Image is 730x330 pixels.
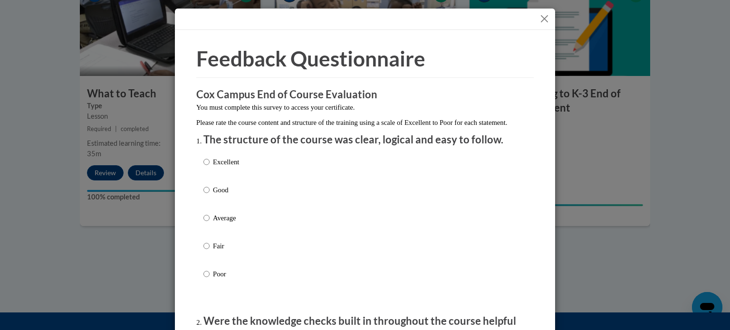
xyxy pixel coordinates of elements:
[203,269,210,279] input: Poor
[203,157,210,167] input: Excellent
[196,46,425,71] span: Feedback Questionnaire
[196,117,534,128] p: Please rate the course content and structure of the training using a scale of Excellent to Poor f...
[203,185,210,195] input: Good
[203,213,210,223] input: Average
[196,102,534,113] p: You must complete this survey to access your certificate.
[196,87,534,102] h3: Cox Campus End of Course Evaluation
[203,132,527,147] p: The structure of the course was clear, logical and easy to follow.
[213,157,239,167] p: Excellent
[203,241,210,251] input: Fair
[213,213,239,223] p: Average
[538,13,550,25] button: Close
[213,269,239,279] p: Poor
[213,185,239,195] p: Good
[213,241,239,251] p: Fair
